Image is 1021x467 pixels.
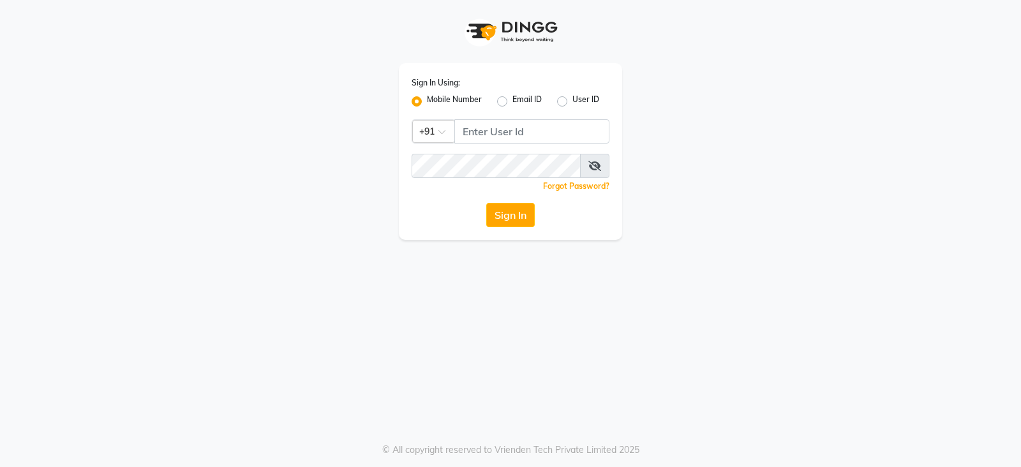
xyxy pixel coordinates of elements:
[412,77,460,89] label: Sign In Using:
[427,94,482,109] label: Mobile Number
[454,119,609,144] input: Username
[543,181,609,191] a: Forgot Password?
[459,13,562,50] img: logo1.svg
[572,94,599,109] label: User ID
[486,203,535,227] button: Sign In
[412,154,581,178] input: Username
[512,94,542,109] label: Email ID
